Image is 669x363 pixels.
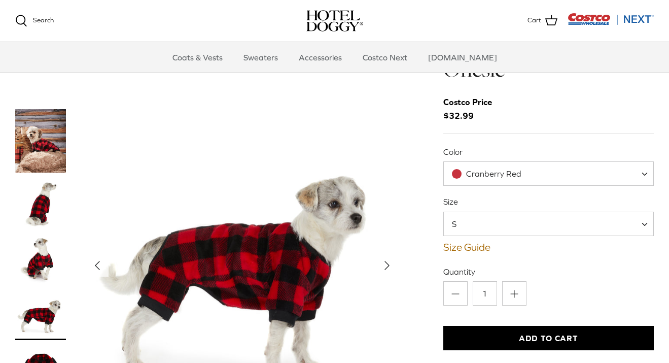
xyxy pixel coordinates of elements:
[33,16,54,24] span: Search
[527,14,557,27] a: Cart
[234,42,287,73] a: Sweaters
[473,281,497,306] input: Quantity
[443,266,654,277] label: Quantity
[466,169,521,178] span: Cranberry Red
[290,42,351,73] a: Accessories
[443,196,654,207] label: Size
[15,15,54,27] a: Search
[306,10,363,31] a: hoteldoggy.com hoteldoggycom
[444,169,542,179] span: Cranberry Red
[443,326,654,350] button: Add to Cart
[443,241,654,253] a: Size Guide
[444,218,477,229] span: S
[306,10,363,31] img: hoteldoggycom
[15,178,66,228] a: Thumbnail Link
[419,42,506,73] a: [DOMAIN_NAME]
[443,146,654,157] label: Color
[15,234,66,284] a: Thumbnail Link
[15,109,66,173] a: Thumbnail Link
[443,95,502,123] span: $32.99
[354,42,416,73] a: Costco Next
[163,42,232,73] a: Coats & Vests
[15,289,66,340] a: Thumbnail Link
[443,161,654,186] span: Cranberry Red
[443,95,492,109] div: Costco Price
[527,15,541,26] span: Cart
[568,13,654,25] img: Costco Next
[443,212,654,236] span: S
[86,254,109,277] button: Previous
[568,19,654,27] a: Visit Costco Next
[376,254,398,277] button: Next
